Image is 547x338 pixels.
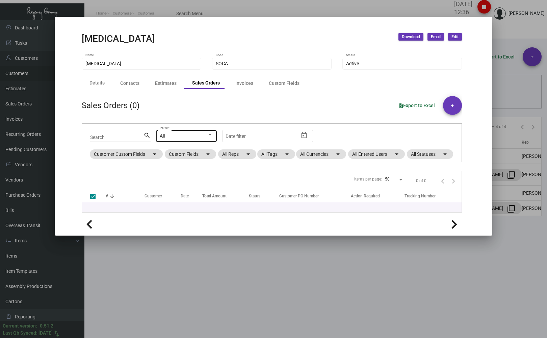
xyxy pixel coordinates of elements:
[448,175,459,186] button: Next page
[40,322,53,330] div: 0.51.2
[244,150,252,158] mat-icon: arrow_drop_down
[120,79,139,87] div: Contacts
[144,131,151,140] mat-icon: search
[257,149,295,159] mat-chip: All Tags
[3,322,37,330] div: Current version:
[106,193,108,199] div: #
[385,177,404,182] mat-select: Items per page:
[351,193,380,199] div: Action Required
[405,193,462,199] div: Tracking Number
[165,149,216,159] mat-chip: Custom Fields
[354,176,382,182] div: Items per page:
[192,79,220,87] div: Sales Orders
[443,96,462,115] button: +
[399,103,435,108] span: Export to Excel
[448,33,462,41] button: Edit
[298,130,309,141] button: Open calendar
[451,96,454,115] span: +
[218,149,256,159] mat-chip: All Reps
[393,150,401,158] mat-icon: arrow_drop_down
[249,193,276,199] div: Status
[451,34,459,40] span: Edit
[279,193,351,199] div: Customer PO Number
[385,177,390,182] span: 50
[405,193,436,199] div: Tracking Number
[437,175,448,186] button: Previous page
[402,34,420,40] span: Download
[296,149,346,159] mat-chip: All Currencies
[151,150,159,158] mat-icon: arrow_drop_down
[398,33,423,41] button: Download
[283,150,291,158] mat-icon: arrow_drop_down
[145,193,162,199] div: Customer
[181,193,189,199] div: Date
[160,133,165,139] span: All
[427,33,444,41] button: Email
[279,193,319,199] div: Customer PO Number
[226,134,246,139] input: Start date
[252,134,287,139] input: End date
[145,193,181,199] div: Customer
[269,79,299,87] div: Custom Fields
[346,61,359,66] span: Active
[155,79,177,87] div: Estimates
[351,193,405,199] div: Action Required
[249,193,260,199] div: Status
[202,193,249,199] div: Total Amount
[82,33,155,45] h2: [MEDICAL_DATA]
[441,150,449,158] mat-icon: arrow_drop_down
[407,149,453,159] mat-chip: All Statuses
[106,193,145,199] div: #
[348,149,405,159] mat-chip: All Entered Users
[235,79,253,87] div: Invoices
[181,193,202,199] div: Date
[334,150,342,158] mat-icon: arrow_drop_down
[90,149,163,159] mat-chip: Customer Custom Fields
[89,79,105,87] div: Details
[82,99,139,112] div: Sales Orders (0)
[394,99,440,112] button: Export to Excel
[431,34,441,40] span: Email
[202,193,227,199] div: Total Amount
[416,178,426,184] div: 0 of 0
[3,330,53,337] div: Last Qb Synced: [DATE]
[204,150,212,158] mat-icon: arrow_drop_down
